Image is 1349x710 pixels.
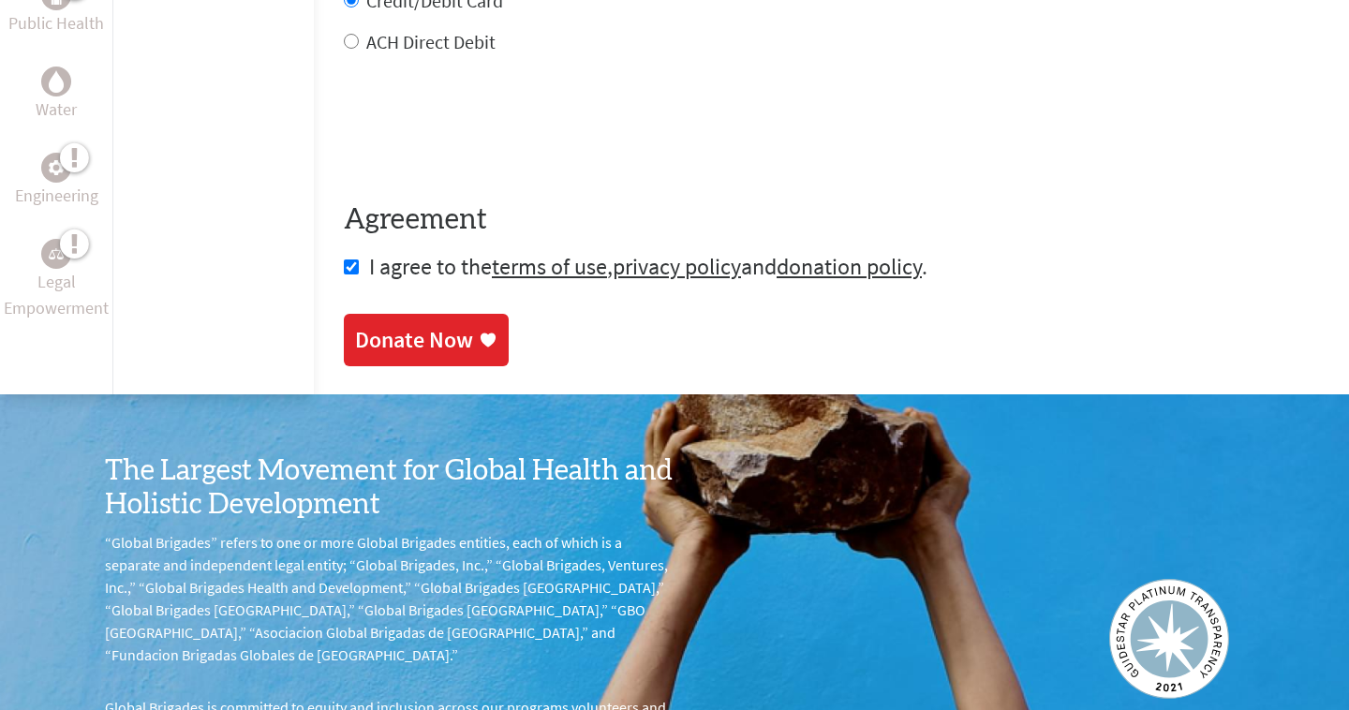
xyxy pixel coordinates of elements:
a: Legal EmpowermentLegal Empowerment [4,239,109,321]
a: terms of use [492,252,607,281]
label: ACH Direct Debit [366,30,496,53]
a: Donate Now [344,314,509,366]
p: Water [36,96,77,123]
p: Public Health [8,10,104,37]
p: Legal Empowerment [4,269,109,321]
p: “Global Brigades” refers to one or more Global Brigades entities, each of which is a separate and... [105,531,674,666]
div: Engineering [41,153,71,183]
img: Legal Empowerment [49,248,64,259]
a: WaterWater [36,67,77,123]
span: I agree to the , and . [369,252,927,281]
div: Legal Empowerment [41,239,71,269]
div: Water [41,67,71,96]
img: Engineering [49,160,64,175]
div: Donate Now [355,325,473,355]
a: EngineeringEngineering [15,153,98,209]
p: Engineering [15,183,98,209]
h4: Agreement [344,203,1319,237]
img: Guidestar 2019 [1109,579,1229,699]
img: Water [49,71,64,93]
h3: The Largest Movement for Global Health and Holistic Development [105,454,674,522]
iframe: reCAPTCHA [344,93,629,166]
a: donation policy [777,252,922,281]
a: privacy policy [613,252,741,281]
